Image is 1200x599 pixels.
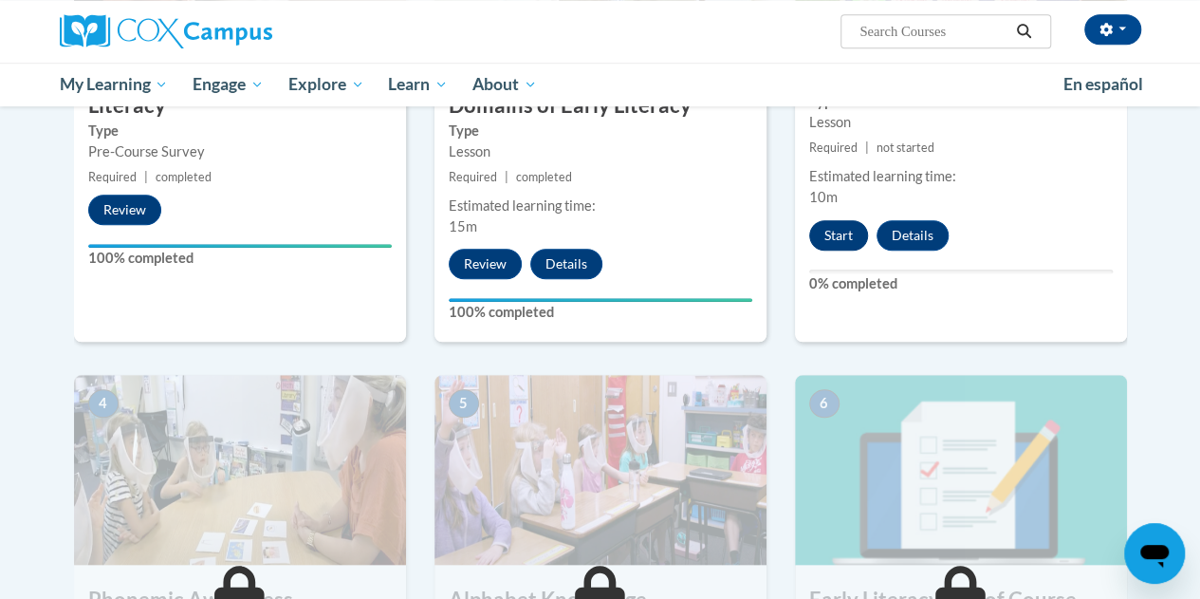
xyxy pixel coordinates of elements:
img: Course Image [434,375,766,565]
label: 100% completed [449,302,752,323]
span: | [505,170,508,184]
label: Type [88,121,392,141]
div: Main menu [46,63,1155,106]
span: Engage [193,73,264,96]
label: Type [449,121,752,141]
a: About [460,63,549,106]
span: not started [877,140,934,155]
a: My Learning [47,63,181,106]
span: 4 [88,389,119,418]
a: Cox Campus [60,14,401,48]
span: 5 [449,389,479,418]
span: Required [449,170,497,184]
button: Review [449,249,522,279]
a: En español [1051,65,1155,104]
div: Lesson [809,112,1113,133]
img: Course Image [74,375,406,565]
label: 100% completed [88,248,392,269]
span: Required [809,140,858,155]
iframe: Button to launch messaging window [1124,523,1185,584]
a: Explore [276,63,377,106]
img: Course Image [795,375,1127,565]
div: Your progress [88,244,392,248]
button: Start [809,220,868,251]
a: Learn [376,63,460,106]
span: completed [516,170,572,184]
span: Required [88,170,137,184]
span: Learn [388,73,448,96]
span: My Learning [59,73,168,96]
a: Engage [180,63,276,106]
span: | [144,170,148,184]
button: Account Settings [1084,14,1141,45]
img: Cox Campus [60,14,272,48]
button: Review [88,195,161,225]
span: 10m [809,189,838,205]
span: completed [156,170,212,184]
span: Explore [288,73,364,96]
span: | [865,140,869,155]
span: About [472,73,537,96]
span: En español [1063,74,1143,94]
span: 15m [449,218,477,234]
label: 0% completed [809,273,1113,294]
div: Pre-Course Survey [88,141,392,162]
button: Search [1009,20,1038,43]
div: Lesson [449,141,752,162]
div: Estimated learning time: [809,166,1113,187]
input: Search Courses [858,20,1009,43]
div: Estimated learning time: [449,196,752,216]
div: Your progress [449,298,752,302]
span: 6 [809,389,840,418]
button: Details [877,220,949,251]
button: Details [530,249,602,279]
